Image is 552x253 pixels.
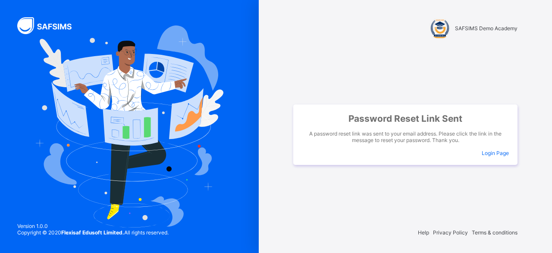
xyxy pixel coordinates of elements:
span: Terms & conditions [472,229,517,236]
span: Copyright © 2020 All rights reserved. [17,229,169,236]
a: Login Page [482,150,509,156]
span: Help [418,229,429,236]
span: A password reset link was sent to your email address. Please click the link in the message to res... [302,130,509,143]
img: SAFSIMS Demo Academy [429,17,451,39]
span: Privacy Policy [433,229,468,236]
span: Password Reset Link Sent [302,113,509,124]
span: Version 1.0.0 [17,223,169,229]
span: SAFSIMS Demo Academy [455,25,517,32]
img: SAFSIMS Logo [17,17,82,34]
img: Hero Image [35,25,223,228]
strong: Flexisaf Edusoft Limited. [61,229,124,236]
